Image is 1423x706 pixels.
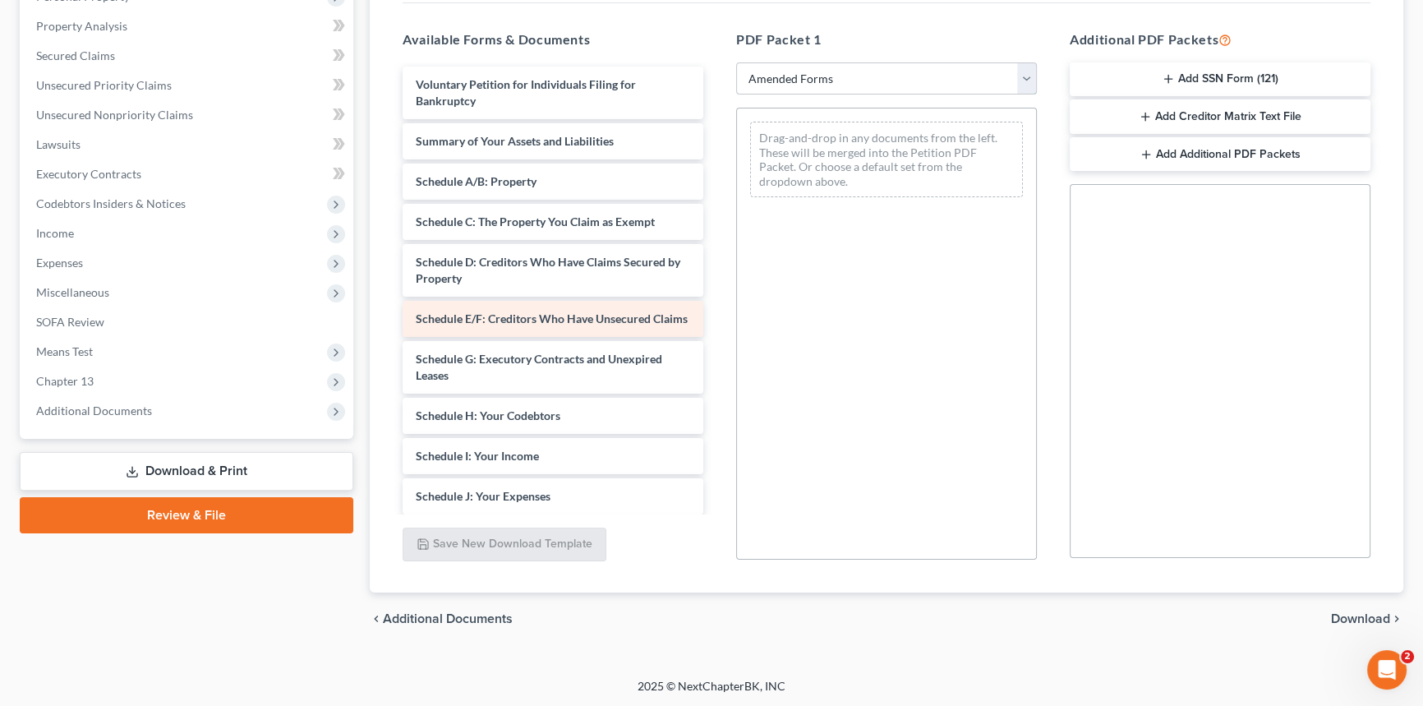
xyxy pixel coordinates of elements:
[23,159,353,189] a: Executory Contracts
[36,48,115,62] span: Secured Claims
[36,404,152,418] span: Additional Documents
[403,30,703,49] h5: Available Forms & Documents
[36,226,74,240] span: Income
[416,449,539,463] span: Schedule I: Your Income
[1331,612,1390,625] span: Download
[23,130,353,159] a: Lawsuits
[416,311,688,325] span: Schedule E/F: Creditors Who Have Unsecured Claims
[403,528,606,562] button: Save New Download Template
[36,285,109,299] span: Miscellaneous
[416,77,636,108] span: Voluntary Petition for Individuals Filing for Bankruptcy
[1367,650,1407,690] iframe: Intercom live chat
[20,497,353,533] a: Review & File
[23,307,353,337] a: SOFA Review
[23,100,353,130] a: Unsecured Nonpriority Claims
[23,12,353,41] a: Property Analysis
[36,256,83,270] span: Expenses
[36,315,104,329] span: SOFA Review
[416,352,662,382] span: Schedule G: Executory Contracts and Unexpired Leases
[1070,137,1370,172] button: Add Additional PDF Packets
[1401,650,1414,663] span: 2
[36,78,172,92] span: Unsecured Priority Claims
[36,19,127,33] span: Property Analysis
[1390,612,1403,625] i: chevron_right
[36,137,81,151] span: Lawsuits
[383,612,513,625] span: Additional Documents
[370,612,383,625] i: chevron_left
[416,408,560,422] span: Schedule H: Your Codebtors
[23,71,353,100] a: Unsecured Priority Claims
[1070,99,1370,134] button: Add Creditor Matrix Text File
[370,612,513,625] a: chevron_left Additional Documents
[1331,612,1403,625] button: Download chevron_right
[416,215,655,228] span: Schedule C: The Property You Claim as Exempt
[416,174,537,188] span: Schedule A/B: Property
[36,108,193,122] span: Unsecured Nonpriority Claims
[1070,62,1370,97] button: Add SSN Form (121)
[23,41,353,71] a: Secured Claims
[36,196,186,210] span: Codebtors Insiders & Notices
[736,30,1037,49] h5: PDF Packet 1
[20,452,353,491] a: Download & Print
[36,167,141,181] span: Executory Contracts
[416,255,680,285] span: Schedule D: Creditors Who Have Claims Secured by Property
[36,374,94,388] span: Chapter 13
[416,134,614,148] span: Summary of Your Assets and Liabilities
[416,489,550,503] span: Schedule J: Your Expenses
[36,344,93,358] span: Means Test
[750,122,1023,197] div: Drag-and-drop in any documents from the left. These will be merged into the Petition PDF Packet. ...
[1070,30,1370,49] h5: Additional PDF Packets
